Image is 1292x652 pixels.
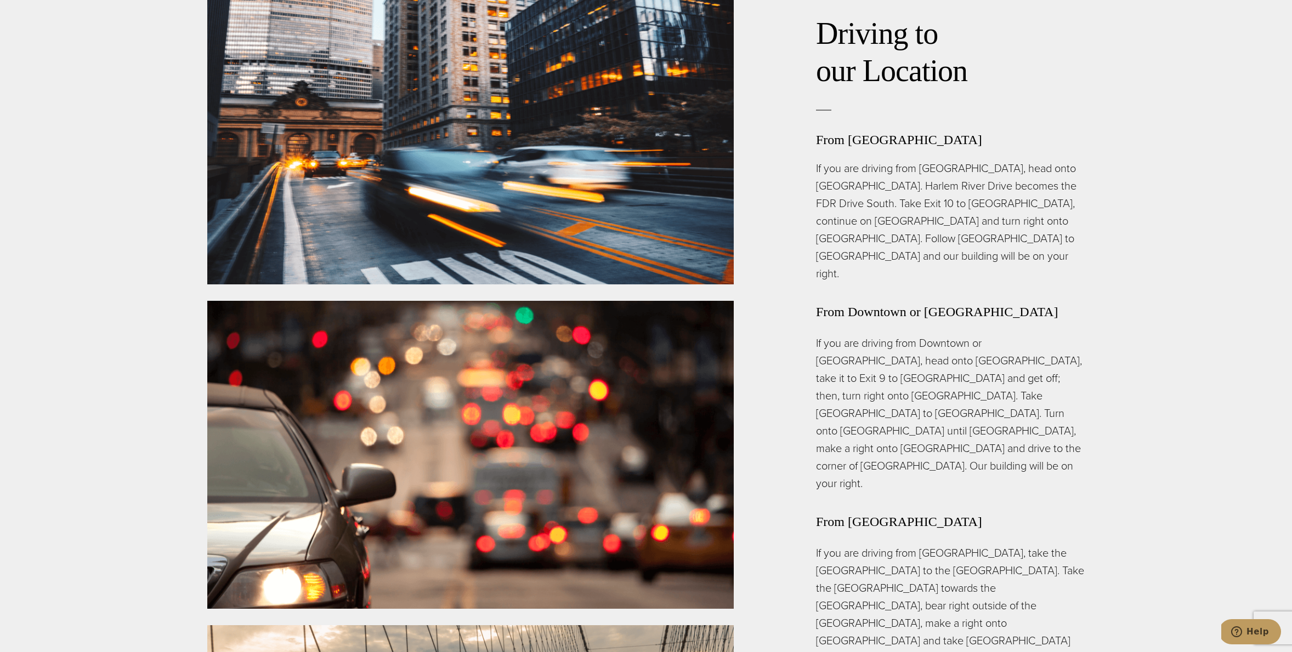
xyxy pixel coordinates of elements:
h2: Driving to our Location [816,15,1085,89]
iframe: Opens a widget where you can chat to one of our agents [1221,619,1281,647]
img: Faded out car stuck in traffic jam [207,301,734,609]
h3: From Downtown or [GEOGRAPHIC_DATA] [816,300,1085,324]
h3: From [GEOGRAPHIC_DATA] [816,130,1085,149]
p: If you are driving from [GEOGRAPHIC_DATA], head onto [GEOGRAPHIC_DATA]. Harlem River Drive become... [816,159,1085,282]
p: If you are driving from Downtown or [GEOGRAPHIC_DATA], head onto [GEOGRAPHIC_DATA], take it to Ex... [816,334,1085,492]
h3: From [GEOGRAPHIC_DATA] [816,510,1085,534]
